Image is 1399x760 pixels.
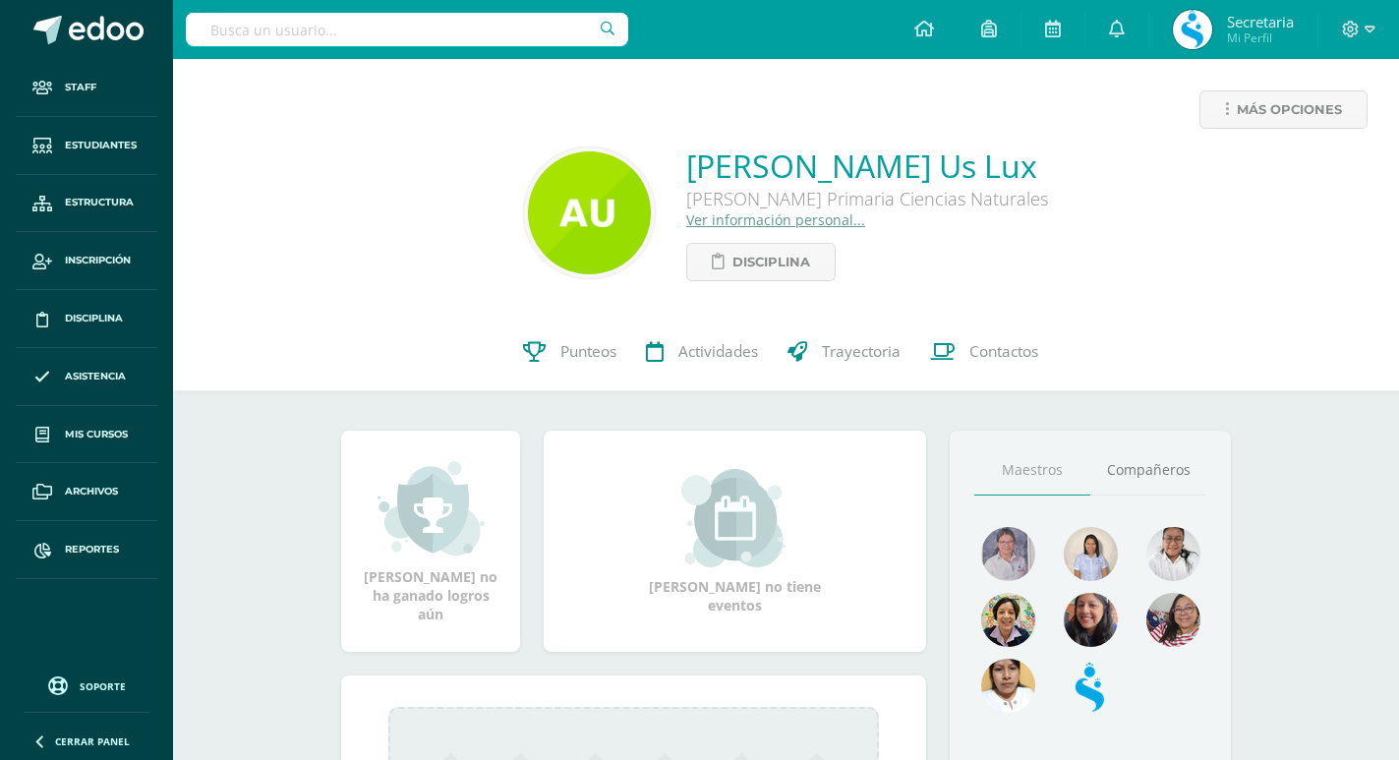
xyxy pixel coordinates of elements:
div: [PERSON_NAME] Primaria Ciencias Naturales [686,187,1048,210]
a: Mis cursos [16,406,157,464]
span: Reportes [65,542,119,557]
span: Estudiantes [65,138,137,153]
img: c5fe0469be3a46ca47ac08ac60c07671.png [1064,659,1118,713]
a: Inscripción [16,232,157,290]
input: Busca un usuario... [186,13,628,46]
div: [PERSON_NAME] no tiene eventos [637,469,834,614]
img: 699394c249be8f8166d4d58568897afe.png [1064,593,1118,647]
span: Inscripción [65,253,131,268]
span: Cerrar panel [55,734,130,748]
span: Estructura [65,195,134,210]
a: Maestros [974,445,1090,496]
img: 9854e8f4b4b57170fa6f3f05411d218c.png [1146,593,1200,647]
span: Disciplina [732,244,810,280]
img: 043f3cb04834317a441ee0339ed787a8.png [981,593,1035,647]
a: Estructura [16,175,157,233]
img: 0cff4dfa596be50c094d4c45a6b93976.png [1146,527,1200,581]
img: 92c8ca558dc2e42254a6b780788d290b.png [1064,527,1118,581]
span: Actividades [678,341,758,362]
a: Archivos [16,463,157,521]
span: Soporte [80,679,126,693]
span: Mi Perfil [1227,29,1294,46]
a: Compañeros [1090,445,1206,496]
a: [PERSON_NAME] Us Lux [686,145,1048,187]
span: Más opciones [1237,91,1342,128]
a: Trayectoria [773,313,915,391]
span: Contactos [969,341,1038,362]
span: Punteos [560,341,616,362]
span: Asistencia [65,369,126,384]
a: Ver información personal... [686,210,865,229]
img: 5878bab7d5a589755e3087a495a9b375.png [528,151,651,274]
a: Punteos [508,313,631,391]
a: Reportes [16,521,157,579]
span: Secretaria [1227,12,1294,31]
a: Más opciones [1199,90,1368,129]
a: Estudiantes [16,117,157,175]
span: Mis cursos [65,427,128,442]
span: Trayectoria [822,341,901,362]
a: Staff [16,59,157,117]
a: Soporte [24,672,149,698]
a: Disciplina [686,243,836,281]
img: event_small.png [681,469,788,567]
a: Disciplina [16,290,157,348]
a: Actividades [631,313,773,391]
span: Staff [65,80,96,95]
a: Asistencia [16,348,157,406]
img: e6247533156a80ef147943e7f57a9d73.png [981,527,1035,581]
span: Archivos [65,484,118,499]
div: [PERSON_NAME] no ha ganado logros aún [361,459,500,623]
img: 7ca4a2cca2c7d0437e787d4b01e06a03.png [1173,10,1212,49]
span: Disciplina [65,311,123,326]
a: Contactos [915,313,1053,391]
img: 743c221b2f78654ec5bcda6354bedd81.png [981,659,1035,713]
img: achievement_small.png [378,459,485,557]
